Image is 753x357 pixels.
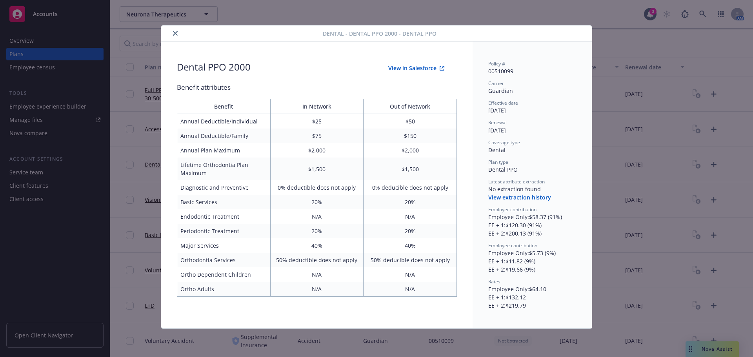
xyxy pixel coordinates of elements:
td: 20% [270,224,364,238]
td: $25 [270,114,364,129]
div: Dental PPO 2000 [177,60,251,76]
div: EE + 1 : $11.82 (9%) [488,257,576,265]
td: N/A [364,282,457,297]
td: Annual Deductible/Individual [177,114,271,129]
div: Employee Only : $64.10 [488,285,576,293]
td: N/A [364,267,457,282]
td: 20% [364,195,457,209]
td: Basic Services [177,195,271,209]
td: $150 [364,129,457,143]
button: View in Salesforce [376,60,457,76]
span: Effective date [488,100,518,106]
td: 20% [270,195,364,209]
div: EE + 1 : $132.12 [488,293,576,301]
div: EE + 2 : $200.13 (91%) [488,229,576,237]
div: Employee Only : $5.73 (9%) [488,249,576,257]
span: Employee contribution [488,242,537,249]
td: Periodontic Treatment [177,224,271,238]
td: 20% [364,224,457,238]
td: 0% deductible does not apply [270,180,364,195]
div: 00510099 [488,67,576,75]
span: Rates [488,278,500,285]
td: Ortho Dependent Children [177,267,271,282]
span: Plan type [488,159,508,165]
td: 0% deducible does not apply [364,180,457,195]
td: Diagnostic and Preventive [177,180,271,195]
span: Employer contribution [488,206,537,213]
td: Orthodontia Services [177,253,271,267]
button: View extraction history [488,194,551,201]
td: $1,500 [270,158,364,180]
td: Endodontic Treatment [177,209,271,224]
th: Benefit [177,99,271,114]
div: EE + 2 : $219.79 [488,301,576,310]
div: EE + 2 : $19.66 (9%) [488,265,576,274]
td: N/A [270,282,364,297]
td: 50% deducible does not apply [364,253,457,267]
span: Renewal [488,119,507,126]
td: N/A [270,209,364,224]
div: Employee Only : $58.37 (91%) [488,213,576,221]
span: Latest attribute extraction [488,178,545,185]
div: Dental [488,146,576,154]
td: Annual Deductible/Family [177,129,271,143]
span: Policy # [488,60,505,67]
td: 50% deductible does not apply [270,253,364,267]
span: Coverage type [488,139,520,146]
td: 40% [364,238,457,253]
div: Benefit attributes [177,82,457,92]
td: Major Services [177,238,271,253]
td: N/A [364,209,457,224]
td: $2,000 [364,143,457,158]
div: Guardian [488,87,576,95]
div: Dental PPO [488,165,576,174]
td: $1,500 [364,158,457,180]
span: Carrier [488,80,504,87]
td: $2,000 [270,143,364,158]
td: 40% [270,238,364,253]
th: Out of Network [364,99,457,114]
td: N/A [270,267,364,282]
div: No extraction found [488,185,576,193]
td: $75 [270,129,364,143]
td: $50 [364,114,457,129]
div: EE + 1 : $120.30 (91%) [488,221,576,229]
td: Lifetime Orthodontia Plan Maximum [177,158,271,180]
td: Annual Plan Maximum [177,143,271,158]
button: close [171,29,180,38]
span: Dental - Dental PPO 2000 - Dental PPO [323,29,437,38]
div: [DATE] [488,106,576,114]
div: [DATE] [488,126,576,134]
td: Ortho Adults [177,282,271,297]
th: In Network [270,99,364,114]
